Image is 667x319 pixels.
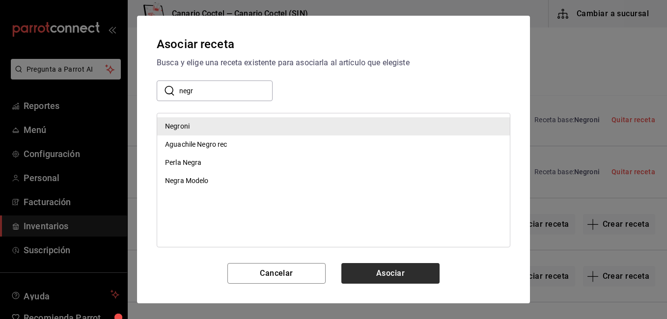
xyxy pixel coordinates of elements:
div: Negra Modelo [165,176,209,186]
div: Negra Modelo [157,172,510,190]
div: Negroni [165,121,190,132]
input: Buscar nombre de receta [179,81,273,101]
div: Aguachile Negro rec [157,135,510,154]
button: Cancelar [227,263,326,284]
div: Perla Negra [165,158,201,168]
div: Negroni [157,117,510,135]
div: Asociar receta [157,35,510,53]
div: Perla Negra [157,154,510,172]
div: Busca y elige una receta existente para asociarla al artículo que elegiste [157,57,510,69]
div: Aguachile Negro rec [165,139,227,150]
button: Asociar [341,263,440,284]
